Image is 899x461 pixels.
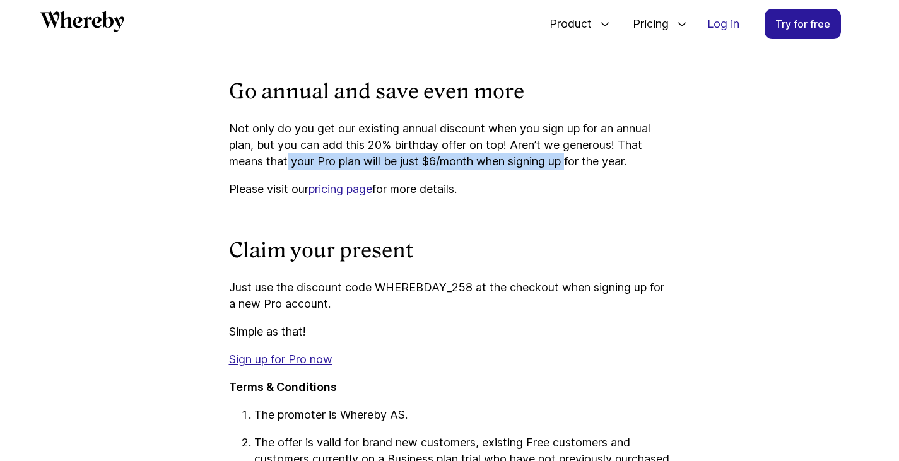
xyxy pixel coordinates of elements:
p: Simple as that! [229,324,671,340]
p: Please visit our for more details. [229,181,671,197]
p: The promoter is Whereby AS. [254,407,671,423]
p: Just use the discount code WHEREBDAY_258 at the checkout when signing up for a new Pro account. [229,279,671,312]
h3: Go annual and save even more [229,79,671,105]
a: Sign up for Pro now [229,353,332,366]
span: Product [537,3,595,45]
span: Pricing [620,3,672,45]
svg: Whereby [40,11,124,32]
h3: Claim your present [229,238,671,264]
a: Log in [697,9,749,38]
p: Not only do you get our existing annual discount when you sign up for an annual plan, but you can... [229,120,671,170]
a: Try for free [765,9,841,39]
a: Whereby [40,11,124,37]
a: pricing page [308,182,372,195]
strong: Terms & Conditions [229,380,337,394]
